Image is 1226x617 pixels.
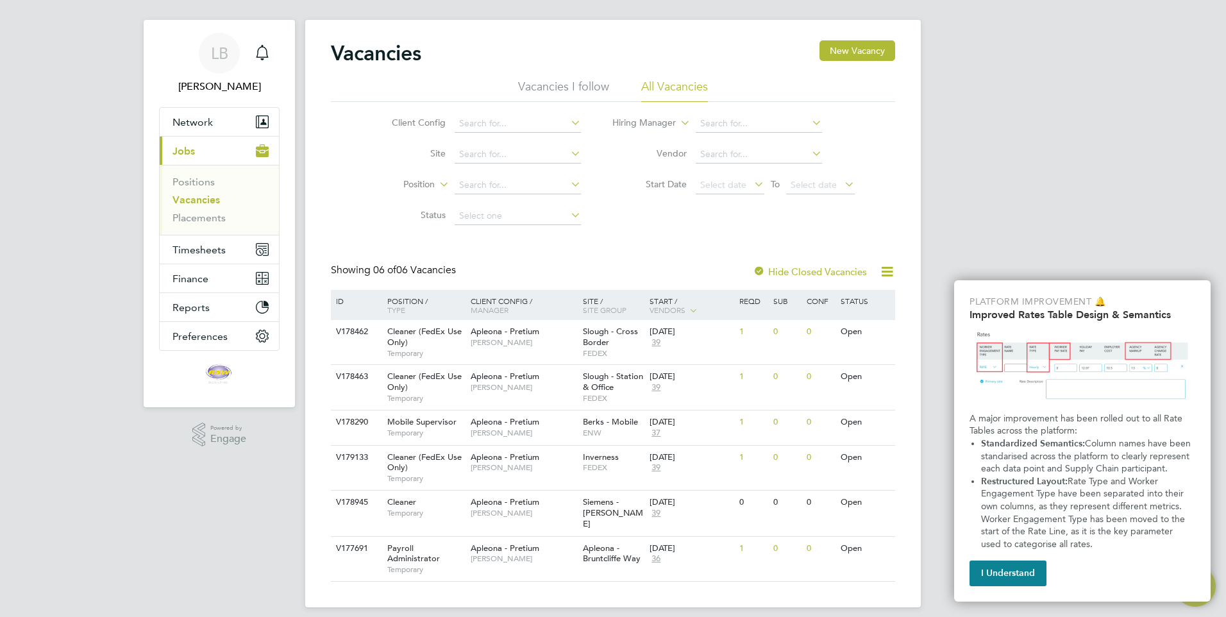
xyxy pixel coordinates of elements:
[650,371,733,382] div: [DATE]
[767,176,784,192] span: To
[770,365,803,389] div: 0
[803,290,837,312] div: Conf
[981,476,1068,487] strong: Restructured Layout:
[210,434,246,444] span: Engage
[471,496,539,507] span: Apleona - Pretium
[159,79,280,94] span: Lee Brown
[583,393,644,403] span: FEDEX
[646,290,736,322] div: Start /
[455,207,581,225] input: Select one
[373,264,396,276] span: 06 of
[372,117,446,128] label: Client Config
[583,543,641,564] span: Apleona - Bruntcliffe Way
[331,40,421,66] h2: Vacancies
[373,264,456,276] span: 06 Vacancies
[650,508,662,519] span: 39
[837,446,893,469] div: Open
[837,365,893,389] div: Open
[210,423,246,434] span: Powered by
[387,452,462,473] span: Cleaner (FedEx Use Only)
[583,326,638,348] span: Slough - Cross Border
[981,476,1188,550] span: Rate Type and Worker Engagement Type have been separated into their own columns, as they represen...
[387,393,464,403] span: Temporary
[770,320,803,344] div: 0
[650,305,685,315] span: Vendors
[471,305,508,315] span: Manager
[583,428,644,438] span: ENW
[981,438,1085,449] strong: Standardized Semantics:
[471,543,539,554] span: Apleona - Pretium
[791,179,837,190] span: Select date
[736,537,769,561] div: 1
[387,371,462,393] span: Cleaner (FedEx Use Only)
[753,266,867,278] label: Hide Closed Vacancies
[372,209,446,221] label: Status
[387,508,464,518] span: Temporary
[144,20,295,407] nav: Main navigation
[770,446,803,469] div: 0
[172,116,213,128] span: Network
[696,115,822,133] input: Search for...
[583,496,643,529] span: Siemens - [PERSON_NAME]
[970,296,1195,308] p: Platform Improvement 🔔
[736,290,769,312] div: Reqd
[981,438,1193,474] span: Column names have been standarised across the platform to clearly represent each data point and S...
[211,45,228,62] span: LB
[819,40,895,61] button: New Vacancy
[518,79,609,102] li: Vacancies I follow
[837,537,893,561] div: Open
[372,148,446,159] label: Site
[650,382,662,393] span: 39
[471,554,576,564] span: [PERSON_NAME]
[736,410,769,434] div: 1
[970,561,1046,586] button: I Understand
[954,280,1211,602] div: Improved Rate Table Semantics
[333,491,378,514] div: V178945
[650,554,662,564] span: 36
[333,320,378,344] div: V178462
[361,178,435,191] label: Position
[803,410,837,434] div: 0
[455,146,581,164] input: Search for...
[837,491,893,514] div: Open
[700,179,746,190] span: Select date
[471,462,576,473] span: [PERSON_NAME]
[172,244,226,256] span: Timesheets
[172,194,220,206] a: Vacancies
[583,371,643,393] span: Slough - Station & Office
[650,428,662,439] span: 37
[333,365,378,389] div: V178463
[583,416,638,427] span: Berks - Mobile
[650,417,733,428] div: [DATE]
[159,364,280,384] a: Go to home page
[333,290,378,312] div: ID
[455,176,581,194] input: Search for...
[770,537,803,561] div: 0
[387,416,457,427] span: Mobile Supervisor
[736,491,769,514] div: 0
[333,537,378,561] div: V177691
[378,290,467,321] div: Position /
[613,148,687,159] label: Vendor
[970,412,1195,437] p: A major improvement has been rolled out to all Rate Tables across the platform:
[803,365,837,389] div: 0
[970,308,1195,321] h2: Improved Rates Table Design & Semantics
[613,178,687,190] label: Start Date
[333,446,378,469] div: V179133
[172,212,226,224] a: Placements
[333,410,378,434] div: V178290
[467,290,580,321] div: Client Config /
[803,446,837,469] div: 0
[837,320,893,344] div: Open
[583,462,644,473] span: FEDEX
[837,410,893,434] div: Open
[172,176,215,188] a: Positions
[770,491,803,514] div: 0
[387,473,464,484] span: Temporary
[803,537,837,561] div: 0
[471,428,576,438] span: [PERSON_NAME]
[471,337,576,348] span: [PERSON_NAME]
[387,326,462,348] span: Cleaner (FedEx Use Only)
[172,330,228,342] span: Preferences
[471,508,576,518] span: [PERSON_NAME]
